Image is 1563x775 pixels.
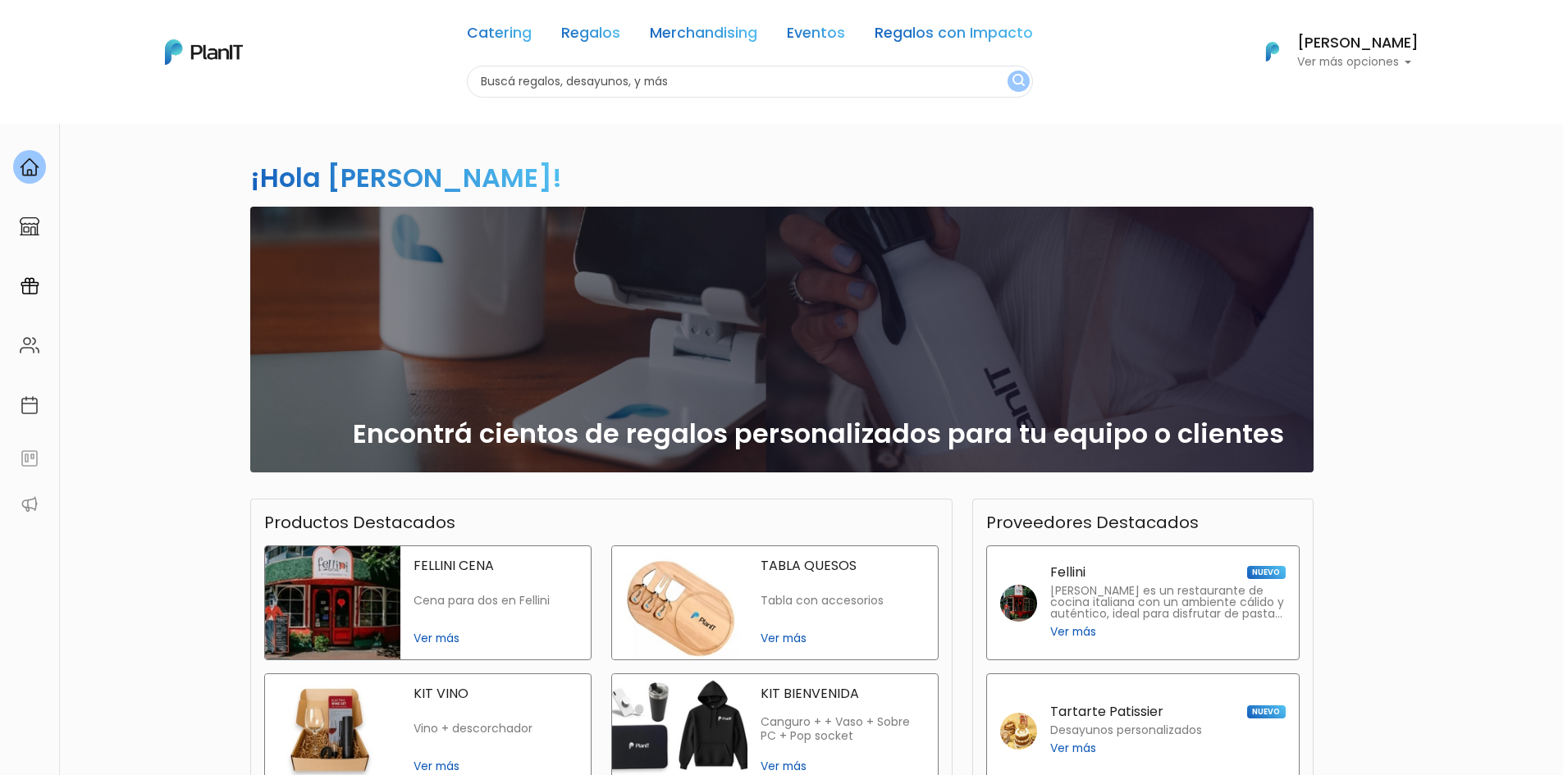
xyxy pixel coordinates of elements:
img: calendar-87d922413cdce8b2cf7b7f5f62616a5cf9e4887200fb71536465627b3292af00.svg [20,395,39,415]
span: NUEVO [1247,705,1285,718]
p: Desayunos personalizados [1050,725,1202,736]
h6: [PERSON_NAME] [1297,36,1419,51]
span: Ver más [1050,623,1096,641]
img: marketplace-4ceaa7011d94191e9ded77b95e3339b90024bf715f7c57f8cf31f2d8c509eaba.svg [20,217,39,236]
span: Ver más [414,758,578,775]
a: Eventos [787,26,845,46]
a: Fellini NUEVO [PERSON_NAME] es un restaurante de cocina italiana con un ambiente cálido y auténti... [986,545,1300,660]
p: Tabla con accesorios [761,594,925,608]
img: PlanIt Logo [165,39,243,65]
a: Catering [467,26,532,46]
p: FELLINI CENA [414,559,578,572]
img: search_button-432b6d5273f82d61273b3651a40e1bd1b912527efae98b1b7a1b2c0702e16a8d.svg [1012,74,1025,89]
img: people-662611757002400ad9ed0e3c099ab2801c6687ba6c219adb57efc949bc21e19d.svg [20,335,39,355]
p: KIT VINO [414,687,578,700]
p: Fellini [1050,566,1085,579]
h3: Productos Destacados [264,513,455,532]
p: Ver más opciones [1297,57,1419,68]
button: PlanIt Logo [PERSON_NAME] Ver más opciones [1245,30,1419,73]
input: Buscá regalos, desayunos, y más [467,66,1033,98]
img: tabla quesos [612,546,747,659]
p: KIT BIENVENIDA [761,687,925,700]
img: fellini cena [265,546,400,659]
a: Merchandising [650,26,757,46]
p: Vino + descorchador [414,722,578,736]
p: [PERSON_NAME] es un restaurante de cocina italiana con un ambiente cálido y auténtico, ideal para... [1050,586,1286,620]
h3: Proveedores Destacados [986,513,1199,532]
img: campaigns-02234683943229c281be62815700db0a1741e53638e28bf9629b52c665b00959.svg [20,276,39,296]
h2: ¡Hola [PERSON_NAME]! [250,159,562,196]
a: Regalos [561,26,620,46]
img: tartarte patissier [1000,713,1037,750]
span: Ver más [414,630,578,647]
img: feedback-78b5a0c8f98aac82b08bfc38622c3050aee476f2c9584af64705fc4e61158814.svg [20,449,39,468]
img: PlanIt Logo [1255,34,1291,70]
p: Cena para dos en Fellini [414,594,578,608]
a: fellini cena FELLINI CENA Cena para dos en Fellini Ver más [264,545,592,660]
a: Regalos con Impacto [875,26,1033,46]
img: fellini [1000,585,1037,622]
img: home-e721727adea9d79c4d83392d1f703f7f8bce08238fde08b1acbfd93340b81755.svg [20,157,39,177]
h2: Encontrá cientos de regalos personalizados para tu equipo o clientes [353,418,1284,449]
p: Canguro + + Vaso + Sobre PC + Pop socket [761,715,925,744]
span: Ver más [761,758,925,775]
a: tabla quesos TABLA QUESOS Tabla con accesorios Ver más [611,545,939,660]
p: Tartarte Patissier [1050,705,1163,718]
p: TABLA QUESOS [761,559,925,572]
span: Ver más [1050,740,1096,757]
span: NUEVO [1247,566,1285,579]
span: Ver más [761,630,925,647]
img: partners-52edf745621dab592f3b2c58e3bca9d71375a7ef29c3b500c9f145b62cc070d4.svg [20,495,39,514]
